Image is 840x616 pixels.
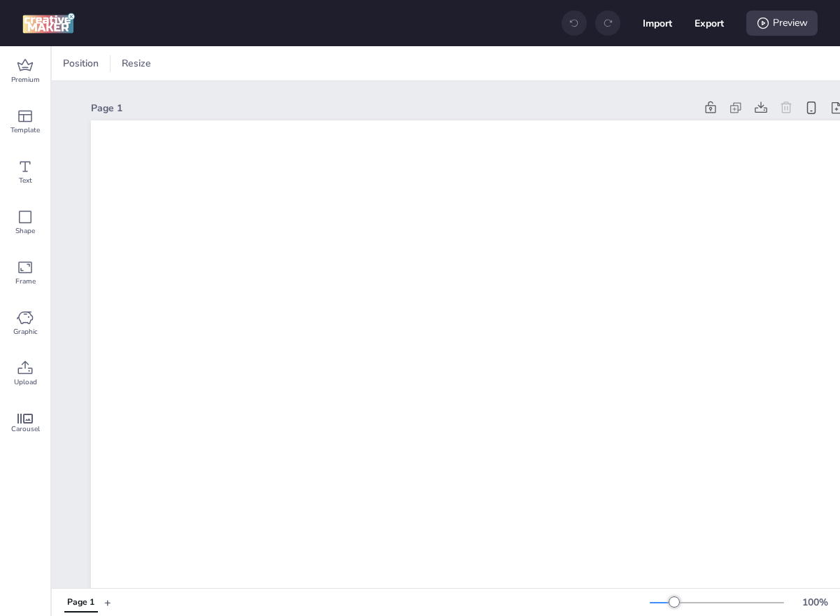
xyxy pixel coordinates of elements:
span: Carousel [11,423,40,435]
button: + [104,590,111,615]
span: Position [60,56,101,71]
div: Tabs [57,590,104,615]
div: 100 % [798,595,832,610]
button: Import [643,8,672,38]
div: Page 1 [67,596,94,609]
span: Graphic [13,326,38,337]
button: Export [695,8,724,38]
span: Premium [11,74,40,85]
span: Frame [15,276,36,287]
span: Upload [14,377,37,388]
span: Text [19,175,32,186]
div: Preview [746,10,818,36]
span: Resize [119,56,154,71]
span: Template [10,125,40,136]
span: Shape [15,225,35,237]
div: Page 1 [91,101,695,115]
img: logo Creative Maker [22,13,75,34]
